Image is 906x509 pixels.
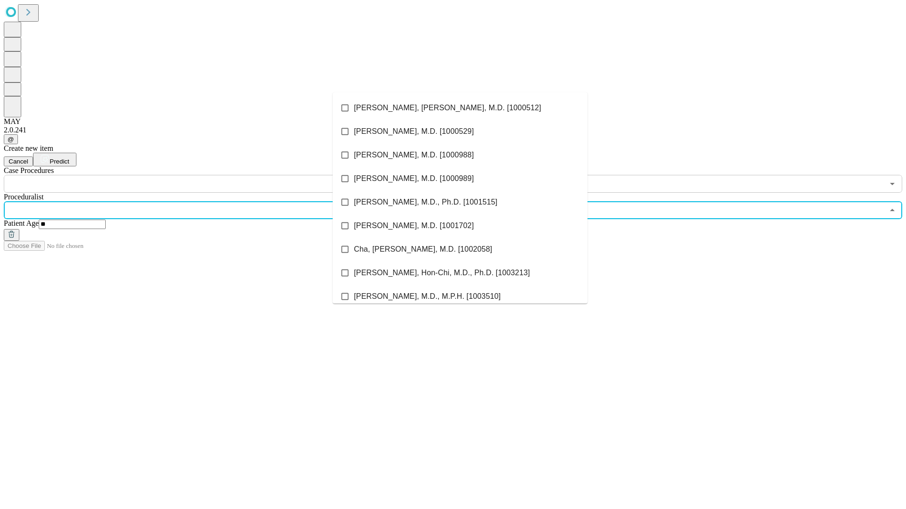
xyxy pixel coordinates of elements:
[50,158,69,165] span: Predict
[354,267,530,279] span: [PERSON_NAME], Hon-Chi, M.D., Ph.D. [1003213]
[33,153,76,166] button: Predict
[4,166,54,174] span: Scheduled Procedure
[354,244,492,255] span: Cha, [PERSON_NAME], M.D. [1002058]
[354,102,541,114] span: [PERSON_NAME], [PERSON_NAME], M.D. [1000512]
[4,219,39,227] span: Patient Age
[4,144,53,152] span: Create new item
[886,177,899,190] button: Open
[4,126,902,134] div: 2.0.241
[4,156,33,166] button: Cancel
[8,136,14,143] span: @
[354,149,474,161] span: [PERSON_NAME], M.D. [1000988]
[354,197,497,208] span: [PERSON_NAME], M.D., Ph.D. [1001515]
[354,173,474,184] span: [PERSON_NAME], M.D. [1000989]
[354,126,474,137] span: [PERSON_NAME], M.D. [1000529]
[354,220,474,231] span: [PERSON_NAME], M.D. [1001702]
[354,291,501,302] span: [PERSON_NAME], M.D., M.P.H. [1003510]
[4,117,902,126] div: MAY
[4,134,18,144] button: @
[886,204,899,217] button: Close
[4,193,43,201] span: Proceduralist
[8,158,28,165] span: Cancel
